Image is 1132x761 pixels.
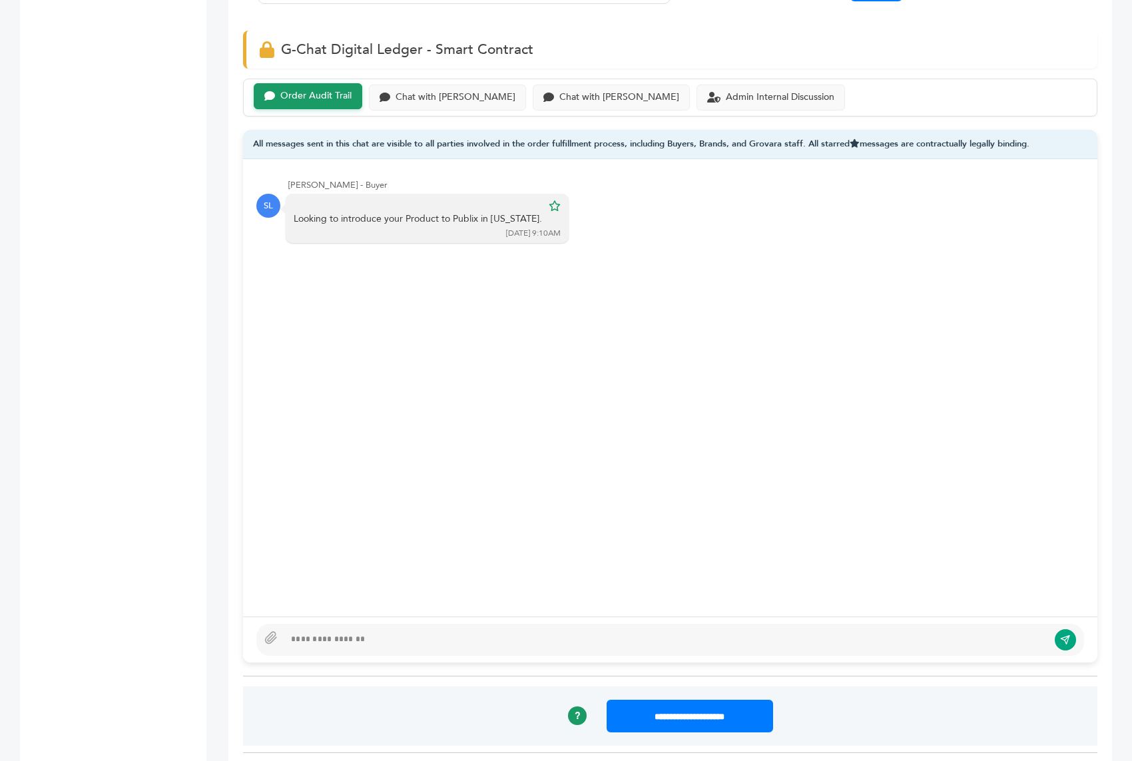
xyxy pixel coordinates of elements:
div: Looking to introduce your Product to Publix in [US_STATE]. [294,212,542,226]
div: [DATE] 9:10AM [506,228,561,239]
a: ? [568,706,587,725]
div: Admin Internal Discussion [726,92,834,103]
span: G-Chat Digital Ledger - Smart Contract [281,40,533,59]
div: Chat with [PERSON_NAME] [396,92,515,103]
div: All messages sent in this chat are visible to all parties involved in the order fulfillment proce... [243,130,1097,160]
div: [PERSON_NAME] - Buyer [288,179,1084,191]
div: Order Audit Trail [280,91,352,102]
div: SL [256,194,280,218]
div: Chat with [PERSON_NAME] [559,92,679,103]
